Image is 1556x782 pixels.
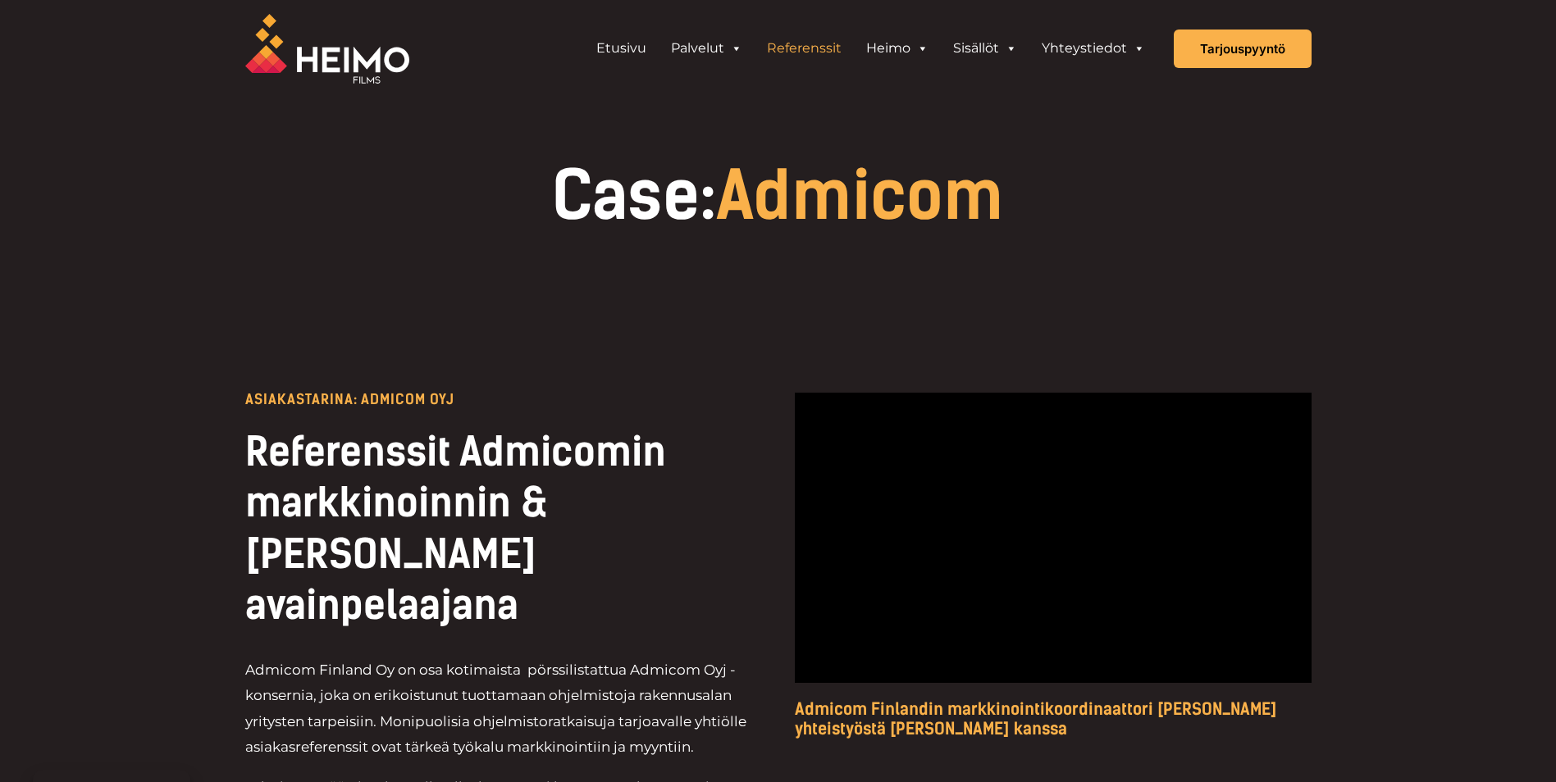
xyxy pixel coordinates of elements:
[1174,30,1312,68] a: Tarjouspyyntö
[245,426,762,631] h2: Referenssit Admicomin markkinoinnin & [PERSON_NAME] avainpelaajana
[795,699,1312,739] h5: Admicom Finlandin markkinointikoordinaattori [PERSON_NAME] yhteistyöstä [PERSON_NAME] kanssa
[854,32,941,65] a: Heimo
[552,157,716,235] span: Case:
[755,32,854,65] a: Referenssit
[245,657,762,761] p: Admicom Finland Oy on osa kotimaista pörssilistattua Admicom Oyj -konsernia, joka on erikoistunut...
[941,32,1029,65] a: Sisällöt
[245,393,762,407] p: Asiakastarina: Admicom OYJ
[659,32,755,65] a: Palvelut
[245,14,409,84] img: Heimo Filmsin logo
[245,163,1312,229] h1: Admicom
[584,32,659,65] a: Etusivu
[795,393,1312,683] iframe: vimeo-videosoitin
[576,32,1166,65] aside: Header Widget 1
[1029,32,1157,65] a: Yhteystiedot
